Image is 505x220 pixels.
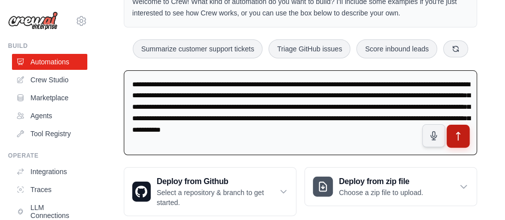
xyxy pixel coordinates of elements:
[12,182,87,198] a: Traces
[12,72,87,88] a: Crew Studio
[356,39,437,58] button: Score inbound leads
[12,54,87,70] a: Automations
[12,90,87,106] a: Marketplace
[339,176,423,188] h3: Deploy from zip file
[12,164,87,180] a: Integrations
[157,176,279,188] h3: Deploy from Github
[157,188,279,208] p: Select a repository & branch to get started.
[455,172,505,220] iframe: Chat Widget
[8,152,87,160] div: Operate
[268,39,350,58] button: Triage GitHub issues
[8,42,87,50] div: Build
[12,108,87,124] a: Agents
[12,126,87,142] a: Tool Registry
[133,39,262,58] button: Summarize customer support tickets
[8,11,58,30] img: Logo
[339,188,423,198] p: Choose a zip file to upload.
